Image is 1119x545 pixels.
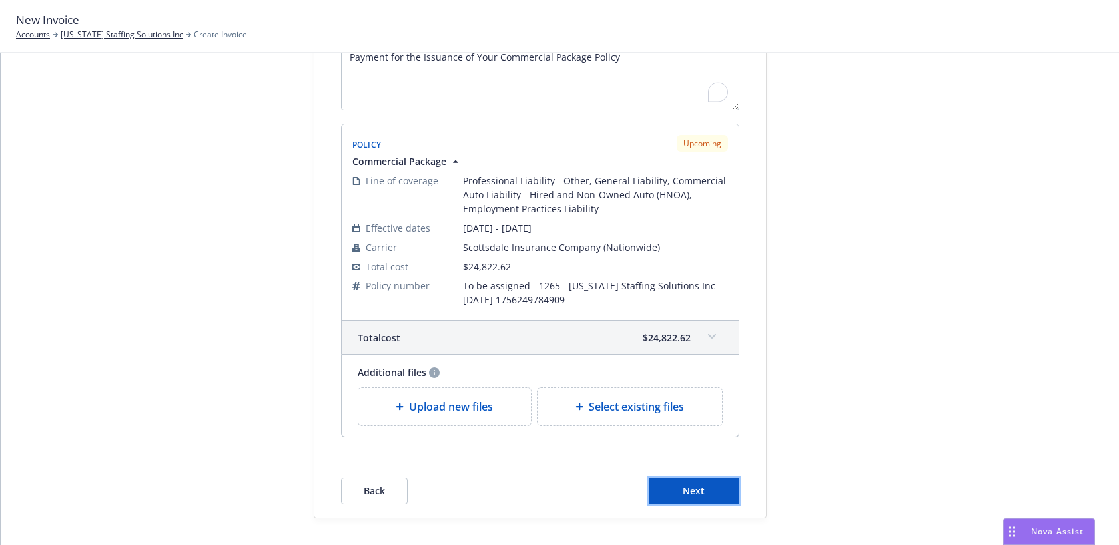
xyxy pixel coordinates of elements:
[366,174,438,188] span: Line of coverage
[352,154,462,168] button: Commercial Package
[683,484,705,497] span: Next
[463,174,728,216] span: Professional Liability - Other, General Liability, Commercial Auto Liability - Hired and Non-Owne...
[649,478,739,504] button: Next
[358,365,426,379] span: Additional files
[463,221,728,235] span: [DATE] - [DATE]
[409,399,493,415] span: Upload new files
[352,139,382,150] span: Policy
[677,135,728,152] div: Upcoming
[463,279,728,307] span: To be assigned - 1265 - [US_STATE] Staffing Solutions Inc - [DATE] 1756249784909
[1003,518,1095,545] button: Nova Assist
[364,484,385,497] span: Back
[366,240,397,254] span: Carrier
[16,29,50,41] a: Accounts
[358,331,400,345] span: Total cost
[366,260,408,273] span: Total cost
[463,260,511,273] span: $24,822.62
[61,29,183,41] a: [US_STATE] Staffing Solutions Inc
[1031,526,1084,537] span: Nova Assist
[194,29,247,41] span: Create Invoice
[463,240,728,254] span: Scottsdale Insurance Company (Nationwide)
[341,44,739,110] textarea: To enrich screen reader interactions, please activate Accessibility in Grammarly extension settings
[643,331,691,345] span: $24,822.62
[342,321,739,354] div: Totalcost$24,822.62
[589,399,684,415] span: Select existing files
[537,387,723,426] div: Select existing files
[1004,519,1020,544] div: Drag to move
[341,478,408,504] button: Back
[366,221,430,235] span: Effective dates
[358,387,532,426] div: Upload new files
[352,154,446,168] span: Commercial Package
[16,11,79,29] span: New Invoice
[366,279,430,293] span: Policy number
